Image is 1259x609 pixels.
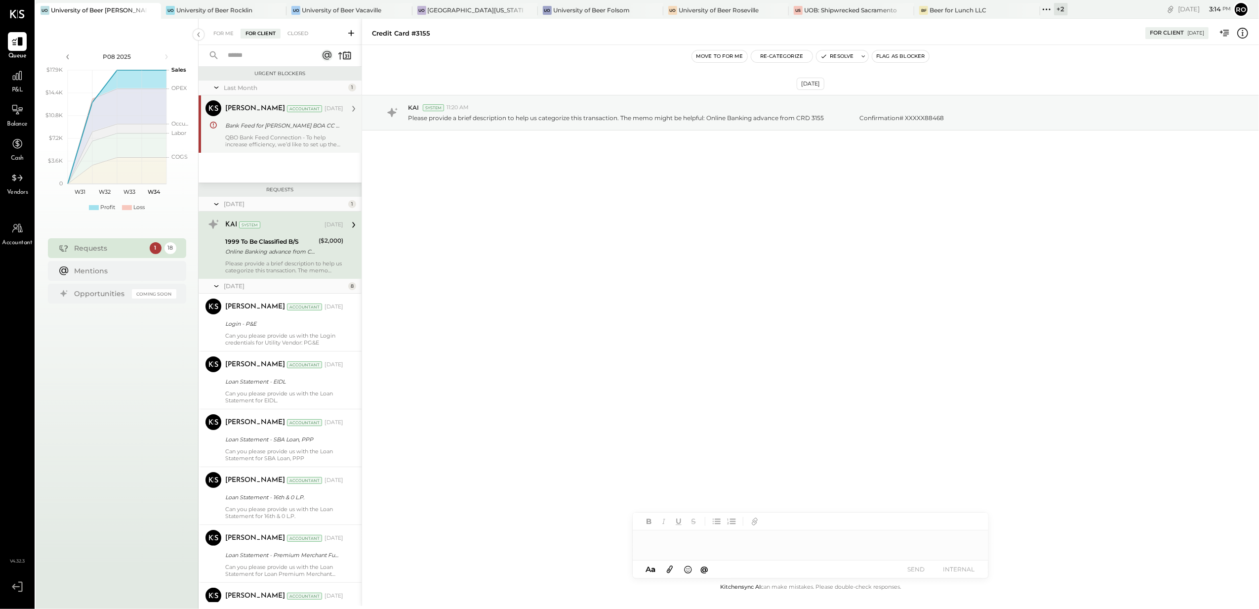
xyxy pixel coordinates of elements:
[1187,30,1204,37] div: [DATE]
[99,188,111,195] text: W32
[408,103,419,112] span: KAI
[225,377,340,387] div: Loan Statement - EIDL
[225,533,285,543] div: [PERSON_NAME]
[291,6,300,15] div: Uo
[417,6,426,15] div: Uo
[287,105,322,112] div: Accountant
[0,219,34,248] a: Accountant
[225,506,343,520] div: Can you please provide us with the Loan Statement for 16th & 0 L.P.
[692,50,747,62] button: Move to for me
[75,289,127,299] div: Opportunities
[133,204,145,212] div: Loss
[701,565,709,574] span: @
[224,84,346,92] div: Last Month
[287,419,322,426] div: Accountant
[2,239,33,248] span: Accountant
[225,247,316,257] div: Online Banking advance from CRD 3155 Confirmation# XXXXX88468
[408,114,944,122] p: Please provide a brief description to help us categorize this transaction. The memo might be help...
[75,243,145,253] div: Requests
[75,266,171,276] div: Mentions
[325,361,343,369] div: [DATE]
[930,6,986,14] div: Beer for Lunch LLC
[132,289,176,299] div: Coming Soon
[225,302,285,312] div: [PERSON_NAME]
[896,563,936,576] button: SEND
[225,220,237,230] div: KAI
[325,105,343,113] div: [DATE]
[325,419,343,427] div: [DATE]
[225,418,285,428] div: [PERSON_NAME]
[643,515,655,528] button: Bold
[225,550,340,560] div: Loan Statement - Premium Merchant Funding
[176,6,252,14] div: University of Beer Rocklin
[543,6,552,15] div: Uo
[225,237,316,247] div: 1999 To Be Classified B/S
[325,534,343,542] div: [DATE]
[672,515,685,528] button: Underline
[48,157,63,164] text: $3.6K
[225,390,343,404] div: Can you please provide us with the Loan Statement for EIDL.
[45,112,63,119] text: $10.8K
[751,50,812,62] button: Re-Categorize
[225,134,343,148] div: QBO Bank Feed Connection - To help increase efficiency, we’d like to set up the Bank Feed connect...
[239,221,260,228] div: System
[59,180,63,187] text: 0
[447,104,469,112] span: 11:20 AM
[100,204,115,212] div: Profit
[7,188,28,197] span: Vendors
[287,361,322,368] div: Accountant
[166,6,175,15] div: Uo
[225,492,340,502] div: Loan Statement - 16th & 0 L.P.
[348,200,356,208] div: 1
[225,476,285,485] div: [PERSON_NAME]
[423,104,444,111] div: System
[164,242,176,254] div: 18
[7,120,28,129] span: Balance
[75,188,85,195] text: W31
[816,50,858,62] button: Resolve
[208,29,239,39] div: For Me
[41,6,49,15] div: Uo
[0,66,34,95] a: P&L
[319,236,343,246] div: ($2,000)
[225,104,285,114] div: [PERSON_NAME]
[325,477,343,484] div: [DATE]
[687,515,700,528] button: Strikethrough
[148,188,161,195] text: W34
[651,565,655,574] span: a
[225,591,285,601] div: [PERSON_NAME]
[553,6,630,14] div: University of Beer Folsom
[203,186,357,193] div: Requests
[203,70,357,77] div: Urgent Blockers
[287,535,322,542] div: Accountant
[804,6,897,14] div: UOB: Shipwrecked Sacramento
[668,6,677,15] div: Uo
[283,29,313,39] div: Closed
[224,282,346,290] div: [DATE]
[710,515,723,528] button: Unordered List
[241,29,281,39] div: For Client
[225,564,343,577] div: Can you please provide us with the Loan Statement for Loan Premium Merchant Funding.
[8,52,27,61] span: Queue
[372,29,430,38] div: Credit Card #3155
[225,319,340,329] div: Login - P&E
[1150,29,1184,37] div: For Client
[794,6,803,15] div: US
[225,360,285,370] div: [PERSON_NAME]
[325,592,343,600] div: [DATE]
[428,6,523,14] div: [GEOGRAPHIC_DATA][US_STATE]
[287,477,322,484] div: Accountant
[224,200,346,208] div: [DATE]
[0,100,34,129] a: Balance
[348,282,356,290] div: 8
[171,130,186,136] text: Labor
[919,6,928,15] div: Bf
[748,515,761,528] button: Add URL
[1178,4,1231,14] div: [DATE]
[123,188,135,195] text: W33
[1054,3,1068,15] div: + 2
[225,260,343,274] div: Please provide a brief description to help us categorize this transaction. The memo might be help...
[46,66,63,73] text: $17.9K
[872,50,929,62] button: Flag as Blocker
[643,564,658,575] button: Aa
